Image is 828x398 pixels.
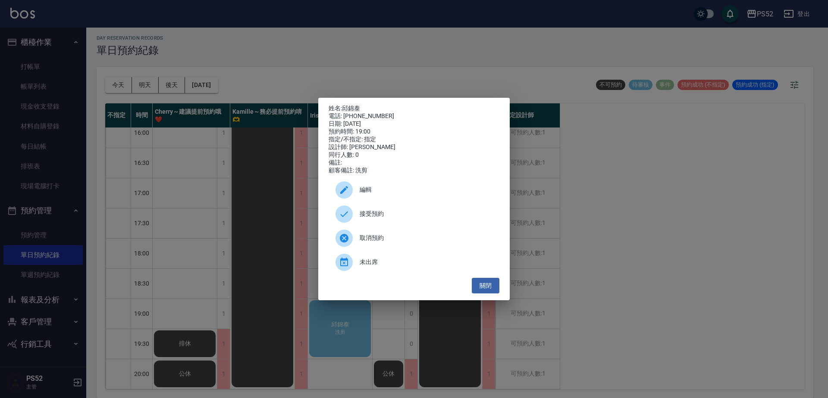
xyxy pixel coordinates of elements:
[329,143,499,151] div: 設計師: [PERSON_NAME]
[329,202,499,226] div: 接受預約
[329,178,499,202] div: 編輯
[472,278,499,294] button: 關閉
[360,185,492,194] span: 編輯
[329,120,499,128] div: 日期: [DATE]
[360,233,492,243] span: 取消預約
[360,209,492,218] span: 接受預約
[329,250,499,274] div: 未出席
[329,128,499,136] div: 預約時間: 19:00
[329,112,499,120] div: 電話: [PHONE_NUMBER]
[329,105,499,112] p: 姓名:
[329,226,499,250] div: 取消預約
[329,136,499,143] div: 指定/不指定: 指定
[329,159,499,167] div: 備註:
[329,151,499,159] div: 同行人數: 0
[342,105,360,112] a: 邱錦泰
[329,167,499,174] div: 顧客備註: 洗剪
[360,258,492,267] span: 未出席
